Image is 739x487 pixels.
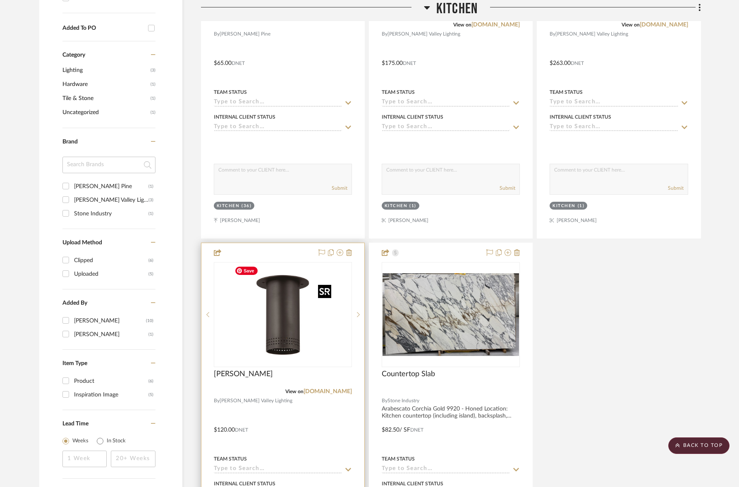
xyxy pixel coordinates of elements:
div: Uploaded [74,267,148,281]
div: (5) [148,388,153,401]
div: Team Status [550,88,583,96]
input: Type to Search… [550,124,678,131]
div: Internal Client Status [550,113,611,121]
input: 20+ Weeks [111,451,155,467]
input: 1 Week [62,451,107,467]
span: [PERSON_NAME] Pine [220,30,270,38]
div: (36) [242,203,251,209]
div: (5) [148,267,153,281]
div: Added To PO [62,25,144,32]
span: (1) [151,78,155,91]
div: Kitchen [385,203,408,209]
div: (6) [148,375,153,388]
div: Team Status [382,455,415,463]
input: Type to Search… [382,466,510,473]
span: By [550,30,555,38]
div: Internal Client Status [214,113,275,121]
div: (10) [146,314,153,327]
div: (1) [409,203,416,209]
input: Type to Search… [550,99,678,107]
div: (1) [148,207,153,220]
div: [PERSON_NAME] [74,314,146,327]
span: Save [235,267,258,275]
span: Countertop Slab [382,370,435,379]
span: By [214,397,220,405]
span: Item Type [62,360,87,366]
div: Kitchen [217,203,240,209]
span: [PERSON_NAME] Valley Lighting [387,30,460,38]
div: Team Status [214,88,247,96]
img: Countertop Slab [383,273,519,356]
span: (3) [151,64,155,77]
span: [PERSON_NAME] Valley Lighting [220,397,292,405]
div: Inspiration Image [74,388,148,401]
div: Product [74,375,148,388]
span: View on [285,389,304,394]
div: 0 [214,263,352,367]
span: Tile & Stone [62,91,148,105]
div: Kitchen [552,203,576,209]
span: [PERSON_NAME] Valley Lighting [555,30,628,38]
label: Weeks [72,437,88,445]
div: Team Status [214,455,247,463]
input: Type to Search… [214,466,342,473]
div: [PERSON_NAME] Valley Lighting [74,193,148,207]
span: Added By [62,300,87,306]
div: 0 [382,263,519,367]
div: (1) [148,180,153,193]
input: Search Brands [62,157,155,173]
a: [DOMAIN_NAME] [640,22,688,28]
span: By [382,397,387,405]
div: (6) [148,254,153,267]
img: Berg [231,263,335,366]
span: By [214,30,220,38]
input: Type to Search… [214,99,342,107]
div: Stone Industry [74,207,148,220]
div: (1) [148,328,153,341]
span: View on [453,22,471,27]
div: Internal Client Status [382,113,443,121]
span: Stone Industry [387,397,419,405]
a: [DOMAIN_NAME] [304,389,352,394]
span: Uncategorized [62,105,148,119]
button: Submit [668,184,684,192]
scroll-to-top-button: BACK TO TOP [668,437,729,454]
input: Type to Search… [382,99,510,107]
span: Hardware [62,77,148,91]
button: Submit [500,184,515,192]
a: [DOMAIN_NAME] [471,22,520,28]
input: Type to Search… [214,124,342,131]
span: (1) [151,92,155,105]
div: [PERSON_NAME] [74,328,148,341]
span: View on [622,22,640,27]
span: By [382,30,387,38]
span: Lead Time [62,421,88,427]
div: [PERSON_NAME] Pine [74,180,148,193]
span: Category [62,52,85,59]
div: (1) [578,203,585,209]
span: (1) [151,106,155,119]
div: Clipped [74,254,148,267]
input: Type to Search… [382,124,510,131]
span: Upload Method [62,240,102,246]
button: Submit [332,184,347,192]
div: Team Status [382,88,415,96]
div: (3) [148,193,153,207]
label: In Stock [107,437,126,445]
span: Brand [62,139,78,145]
span: [PERSON_NAME] [214,370,273,379]
span: Lighting [62,63,148,77]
